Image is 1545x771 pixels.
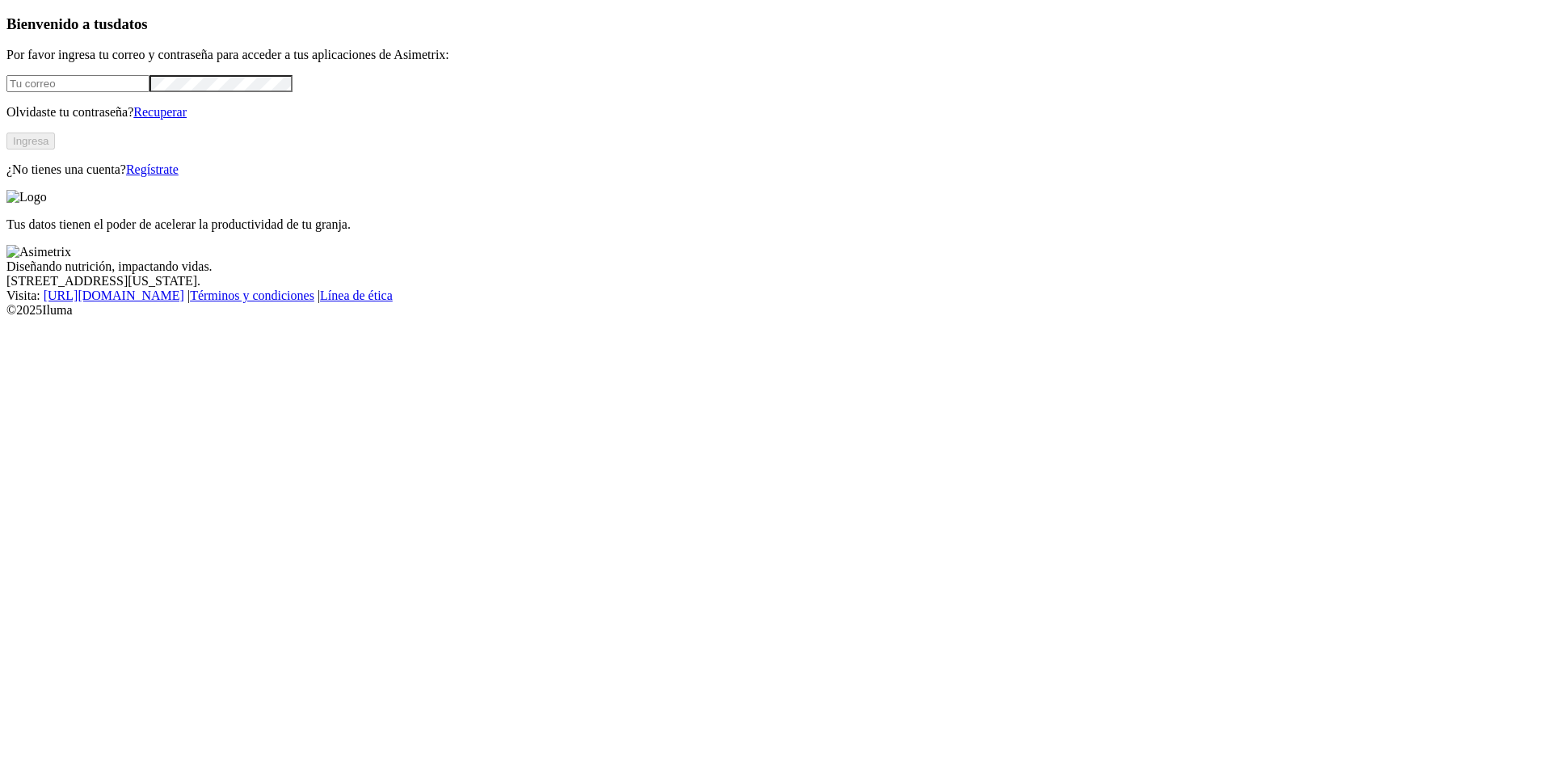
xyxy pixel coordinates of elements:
[6,274,1539,289] div: [STREET_ADDRESS][US_STATE].
[6,162,1539,177] p: ¿No tienes una cuenta?
[320,289,393,302] a: Línea de ética
[6,75,149,92] input: Tu correo
[190,289,314,302] a: Términos y condiciones
[6,133,55,150] button: Ingresa
[6,303,1539,318] div: © 2025 Iluma
[44,289,184,302] a: [URL][DOMAIN_NAME]
[6,190,47,204] img: Logo
[133,105,187,119] a: Recuperar
[113,15,148,32] span: datos
[6,289,1539,303] div: Visita : | |
[6,259,1539,274] div: Diseñando nutrición, impactando vidas.
[6,217,1539,232] p: Tus datos tienen el poder de acelerar la productividad de tu granja.
[6,245,71,259] img: Asimetrix
[126,162,179,176] a: Regístrate
[6,105,1539,120] p: Olvidaste tu contraseña?
[6,15,1539,33] h3: Bienvenido a tus
[6,48,1539,62] p: Por favor ingresa tu correo y contraseña para acceder a tus aplicaciones de Asimetrix:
